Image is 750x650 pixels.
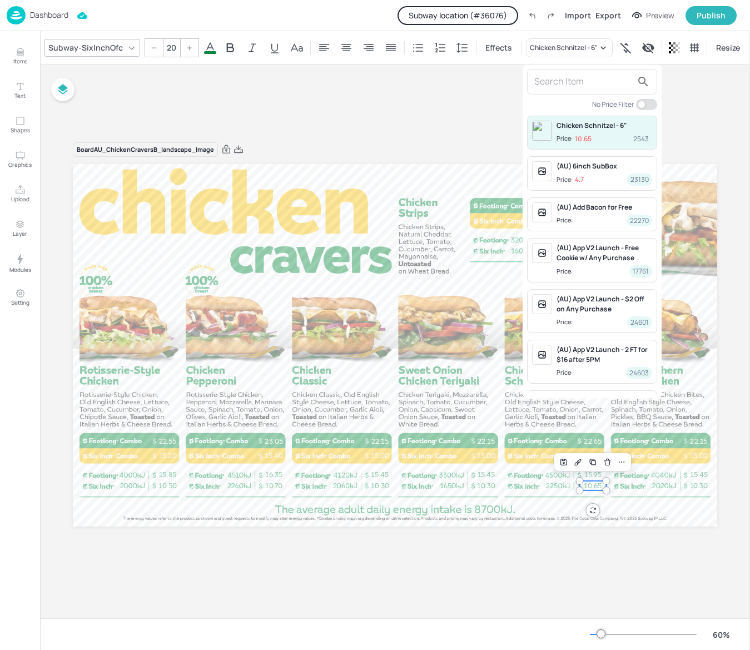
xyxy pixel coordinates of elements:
[592,100,634,109] div: No Price Filter
[627,316,652,328] div: 24601
[557,121,652,131] div: Chicken Schnitzel - 6"
[557,216,575,225] div: Price:
[629,265,652,277] div: 17761
[557,175,584,185] div: Price:
[557,317,575,327] div: Price:
[557,134,592,143] div: Price:
[534,73,632,91] input: Search Item
[557,368,575,378] div: Price:
[532,121,552,141] img: ChickenSchnitzel_6inch_white_3PD_550x440.png
[557,161,652,171] div: (AU) 6inch SubBox
[575,135,592,143] p: 10.65
[627,215,652,226] div: 22270
[630,133,652,145] div: 2543
[557,294,652,314] div: (AU) App V2 Launch - $2 Off on Any Purchase
[557,243,652,263] div: (AU) App V2 Launch - Free Cookie w/ Any Purchase
[557,202,652,212] div: (AU) Add Bacon for Free
[626,367,652,379] div: 24603
[557,267,575,276] div: Price:
[627,173,652,185] div: 23130
[575,176,584,183] p: 4.7
[557,345,652,365] div: (AU) App V2 Launch - 2 FT for $16 after 5PM
[632,71,654,93] button: search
